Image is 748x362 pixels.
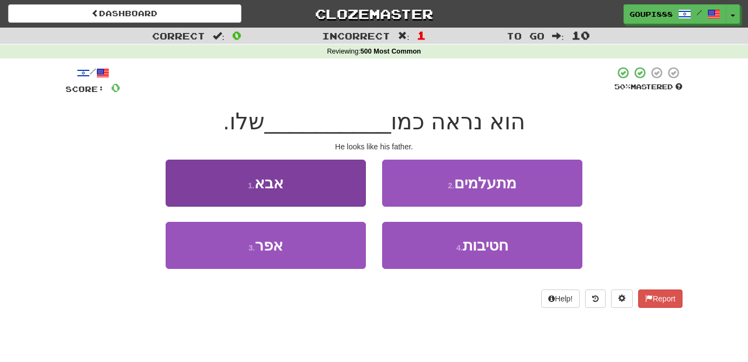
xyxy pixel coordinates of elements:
[65,141,683,152] div: He looks like his father.
[398,31,410,41] span: :
[391,109,524,134] span: הוא נראה כמו
[454,175,516,192] span: מתעלמים
[258,4,491,23] a: Clozemaster
[65,84,104,94] span: Score:
[624,4,726,24] a: goupi888 /
[614,82,631,91] span: 50 %
[255,237,283,254] span: אפר
[382,222,582,269] button: 4.חטיבות
[638,289,683,308] button: Report
[572,29,590,42] span: 10
[417,29,426,42] span: 1
[166,160,366,207] button: 1.אבא
[111,81,120,94] span: 0
[232,29,241,42] span: 0
[65,66,120,80] div: /
[248,181,254,190] small: 1 .
[448,181,455,190] small: 2 .
[585,289,606,308] button: Round history (alt+y)
[265,109,391,134] span: __________
[166,222,366,269] button: 3.אפר
[629,9,673,19] span: goupi888
[360,48,421,55] strong: 500 Most Common
[213,31,225,41] span: :
[552,31,564,41] span: :
[382,160,582,207] button: 2.מתעלמים
[223,109,265,134] span: שלו.
[322,30,390,41] span: Incorrect
[697,9,702,16] span: /
[614,82,683,92] div: Mastered
[8,4,241,23] a: Dashboard
[152,30,205,41] span: Correct
[456,243,463,252] small: 4 .
[507,30,544,41] span: To go
[541,289,580,308] button: Help!
[248,243,255,252] small: 3 .
[254,175,284,192] span: אבא
[463,237,508,254] span: חטיבות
